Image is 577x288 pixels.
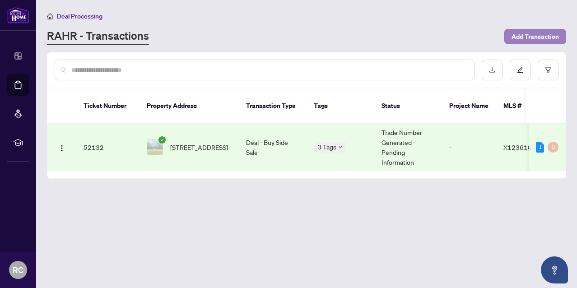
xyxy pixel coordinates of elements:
span: Deal Processing [57,12,102,20]
img: thumbnail-img [147,139,163,155]
td: - [442,124,496,171]
th: Transaction Type [239,88,307,124]
span: [STREET_ADDRESS] [170,142,228,152]
img: logo [7,7,29,23]
img: Logo [58,144,65,152]
th: Property Address [140,88,239,124]
button: download [482,60,503,80]
button: filter [538,60,558,80]
td: Trade Number Generated - Pending Information [374,124,442,171]
span: check-circle [158,136,166,144]
span: Add Transaction [512,29,559,44]
span: download [489,67,495,73]
td: 52132 [76,124,140,171]
th: Tags [307,88,374,124]
div: 1 [536,142,544,153]
span: filter [545,67,551,73]
td: Deal - Buy Side Sale [239,124,307,171]
th: Ticket Number [76,88,140,124]
button: Open asap [541,256,568,283]
th: Status [374,88,442,124]
span: 3 Tags [317,142,336,152]
span: RC [13,264,23,276]
button: Add Transaction [504,29,566,44]
a: RAHR - Transactions [47,28,149,45]
th: MLS # [496,88,550,124]
span: down [338,145,343,149]
button: edit [510,60,530,80]
span: edit [517,67,523,73]
span: X12361058 [503,143,540,151]
button: Logo [55,140,69,154]
div: 0 [548,142,558,153]
span: home [47,13,53,19]
th: Project Name [442,88,496,124]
